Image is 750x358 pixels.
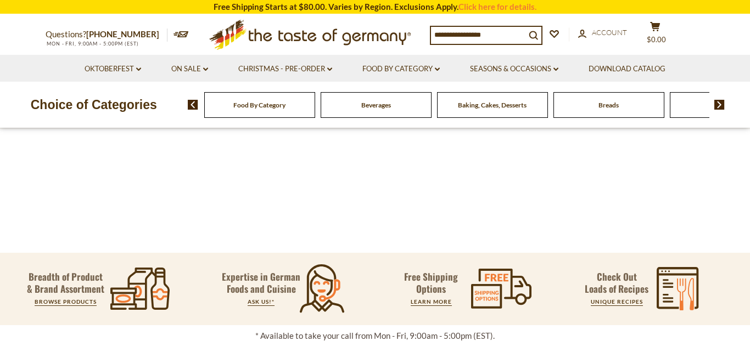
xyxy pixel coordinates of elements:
[578,27,627,39] a: Account
[589,63,665,75] a: Download Catalog
[27,271,104,295] p: Breadth of Product & Brand Assortment
[233,101,286,109] a: Food By Category
[188,100,198,110] img: previous arrow
[592,28,627,37] span: Account
[238,63,332,75] a: Christmas - PRE-ORDER
[458,2,536,12] a: Click here for details.
[470,63,558,75] a: Seasons & Occasions
[714,100,725,110] img: next arrow
[361,101,391,109] a: Beverages
[362,63,440,75] a: Food By Category
[639,21,671,49] button: $0.00
[46,27,167,42] p: Questions?
[647,35,666,44] span: $0.00
[591,298,643,305] a: UNIQUE RECIPES
[86,29,159,39] a: [PHONE_NUMBER]
[35,298,97,305] a: BROWSE PRODUCTS
[46,41,139,47] span: MON - FRI, 9:00AM - 5:00PM (EST)
[222,271,301,295] p: Expertise in German Foods and Cuisine
[248,298,275,305] a: ASK US!*
[395,271,467,295] p: Free Shipping Options
[585,271,648,295] p: Check Out Loads of Recipes
[85,63,141,75] a: Oktoberfest
[171,63,208,75] a: On Sale
[598,101,619,109] a: Breads
[411,298,452,305] a: LEARN MORE
[458,101,527,109] a: Baking, Cakes, Desserts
